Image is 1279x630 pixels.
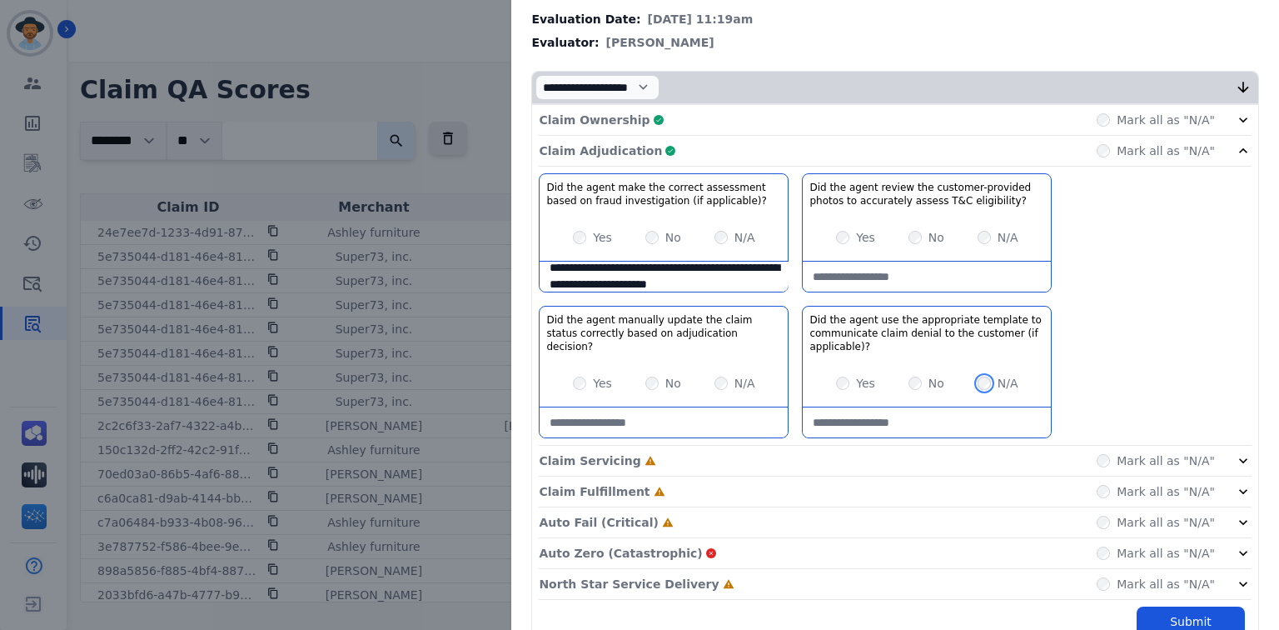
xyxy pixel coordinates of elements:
[856,375,875,392] label: Yes
[539,514,658,531] p: Auto Fail (Critical)
[809,313,1044,353] h3: Did the agent use the appropriate template to communicate claim denial to the customer (if applic...
[665,229,681,246] label: No
[734,375,755,392] label: N/A
[593,375,612,392] label: Yes
[648,11,754,27] span: [DATE] 11:19am
[539,576,719,592] p: North Star Service Delivery
[531,34,1259,51] div: Evaluator:
[856,229,875,246] label: Yes
[998,375,1018,392] label: N/A
[809,181,1044,207] h3: Did the agent review the customer-provided photos to accurately assess T&C eligibility?
[593,229,612,246] label: Yes
[1117,576,1215,592] label: Mark all as "N/A"
[928,229,944,246] label: No
[1117,545,1215,562] label: Mark all as "N/A"
[539,112,649,128] p: Claim Ownership
[546,181,781,207] h3: Did the agent make the correct assessment based on fraud investigation (if applicable)?
[1117,483,1215,500] label: Mark all as "N/A"
[998,229,1018,246] label: N/A
[539,545,702,562] p: Auto Zero (Catastrophic)
[1117,452,1215,469] label: Mark all as "N/A"
[531,11,1259,27] div: Evaluation Date:
[734,229,755,246] label: N/A
[606,34,714,51] span: [PERSON_NAME]
[539,142,662,159] p: Claim Adjudication
[539,452,640,469] p: Claim Servicing
[665,375,681,392] label: No
[1117,142,1215,159] label: Mark all as "N/A"
[1117,112,1215,128] label: Mark all as "N/A"
[1117,514,1215,531] label: Mark all as "N/A"
[928,375,944,392] label: No
[539,483,649,500] p: Claim Fulfillment
[546,313,781,353] h3: Did the agent manually update the claim status correctly based on adjudication decision?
